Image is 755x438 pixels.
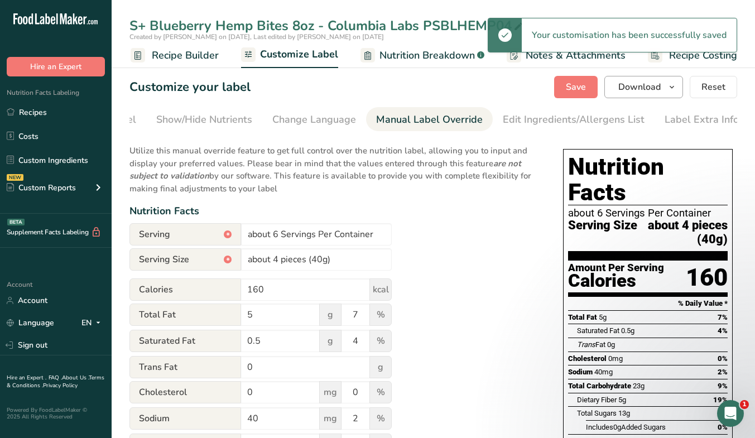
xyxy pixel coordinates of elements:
span: Created by [PERSON_NAME] on [DATE], Last edited by [PERSON_NAME] on [DATE] [129,32,384,41]
span: % [369,381,392,403]
a: Customize Label [241,42,338,69]
span: Includes Added Sugars [586,423,666,431]
span: kcal [369,278,392,301]
iframe: Intercom live chat [717,400,744,427]
span: 0g [613,423,621,431]
div: Custom Reports [7,182,76,194]
div: Label Extra Info [665,112,739,127]
a: Terms & Conditions . [7,374,104,389]
span: 0% [718,354,728,363]
span: Download [618,80,661,94]
div: Nutrition Facts [129,204,541,219]
span: Saturated Fat [577,326,619,335]
span: Customize Label [260,47,338,62]
div: Edit Ingredients/Allergens List [503,112,645,127]
a: Language [7,313,54,333]
div: Amount Per Serving [568,263,664,273]
div: Manual Label Override [376,112,483,127]
span: Trans Fat [129,356,241,378]
section: % Daily Value * [568,297,728,310]
span: 2% [718,368,728,376]
span: Serving Size [129,248,241,271]
span: Serving Size [568,219,637,246]
span: Notes & Attachments [526,48,626,63]
div: BETA [7,219,25,225]
span: Serving [129,223,241,246]
a: Hire an Expert . [7,374,46,382]
span: Fat [577,340,605,349]
div: EN [81,316,105,330]
a: FAQ . [49,374,62,382]
div: S+ Blueberry Hemp Bites 8oz - Columbia Labs PSBLHEMP04 [129,16,525,36]
div: Calories [568,273,664,289]
span: % [369,407,392,430]
div: Show/Hide Nutrients [156,112,252,127]
span: Recipe Builder [152,48,219,63]
span: 13g [618,409,630,417]
span: Dietary Fiber [577,396,617,404]
span: 1 [740,400,749,409]
span: % [369,304,392,326]
a: Recipe Builder [131,43,219,68]
h1: Customize your label [129,78,251,97]
span: g [369,356,392,378]
span: Saturated Fat [129,330,241,352]
a: Nutrition Breakdown [360,43,484,68]
span: Sodium [568,368,593,376]
span: Reset [701,80,725,94]
span: Nutrition Breakdown [379,48,475,63]
span: 40mg [594,368,613,376]
span: 5g [599,313,607,321]
a: Recipe Costing [648,43,737,68]
div: NEW [7,174,23,181]
span: 23g [633,382,645,390]
div: Powered By FoodLabelMaker © 2025 All Rights Reserved [7,407,105,420]
span: Cholesterol [129,381,241,403]
span: 0.5g [621,326,634,335]
a: Notes & Attachments [507,43,626,68]
button: Download [604,76,683,98]
h1: Nutrition Facts [568,154,728,205]
span: Recipe Costing [669,48,737,63]
span: Save [566,80,586,94]
span: 0% [718,423,728,431]
a: About Us . [62,374,89,382]
button: Hire an Expert [7,57,105,76]
span: g [319,304,342,326]
span: 0mg [608,354,623,363]
span: Total Fat [568,313,597,321]
span: 4% [718,326,728,335]
span: mg [319,381,342,403]
span: 9% [718,382,728,390]
span: g [319,330,342,352]
span: Total Sugars [577,409,617,417]
span: % [369,330,392,352]
span: Total Fat [129,304,241,326]
span: about 4 pieces (40g) [637,219,728,246]
span: Cholesterol [568,354,607,363]
div: 160 [686,263,728,292]
div: Change Language [272,112,356,127]
span: 19% [713,396,728,404]
span: mg [319,407,342,430]
p: Utilize this manual override feature to get full control over the nutrition label, allowing you t... [129,138,541,195]
div: about 6 Servings Per Container [568,208,728,219]
div: Your customisation has been successfully saved [522,18,737,52]
a: Privacy Policy [43,382,78,389]
span: 0g [607,340,615,349]
span: Sodium [129,407,241,430]
button: Reset [690,76,737,98]
i: Trans [577,340,595,349]
span: 5g [618,396,626,404]
span: Total Carbohydrate [568,382,631,390]
button: Save [554,76,598,98]
span: Calories [129,278,241,301]
span: 7% [718,313,728,321]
